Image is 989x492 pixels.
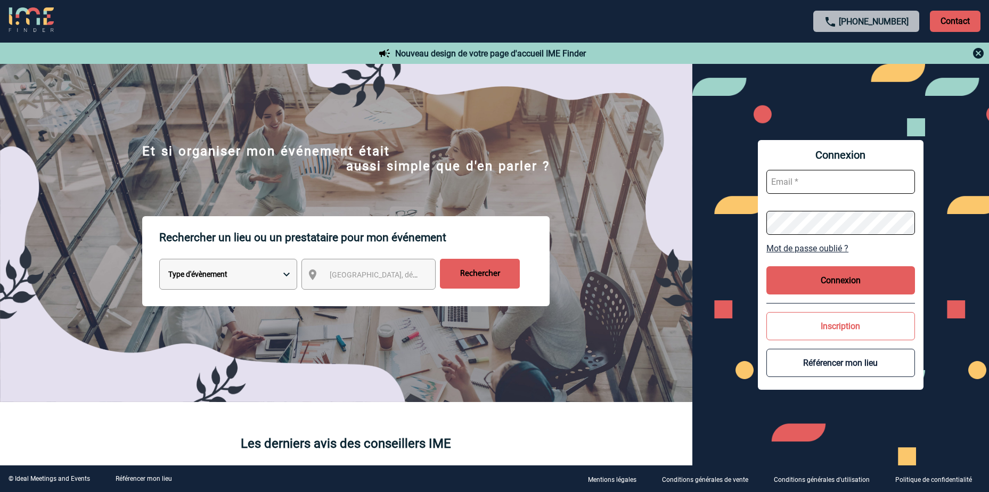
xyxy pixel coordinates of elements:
span: [GEOGRAPHIC_DATA], département, région... [330,270,478,279]
p: Mentions légales [588,476,636,483]
input: Rechercher [440,259,520,289]
a: Mentions légales [579,474,653,484]
p: Conditions générales de vente [662,476,748,483]
img: call-24-px.png [824,15,837,28]
a: Politique de confidentialité [887,474,989,484]
p: Conditions générales d'utilisation [774,476,870,483]
p: Contact [930,11,980,32]
a: Référencer mon lieu [116,475,172,482]
a: Mot de passe oublié ? [766,243,915,253]
a: [PHONE_NUMBER] [839,17,909,27]
button: Inscription [766,312,915,340]
input: Email * [766,170,915,194]
span: Connexion [766,149,915,161]
button: Référencer mon lieu [766,349,915,377]
p: Rechercher un lieu ou un prestataire pour mon événement [159,216,550,259]
a: Conditions générales de vente [653,474,765,484]
button: Connexion [766,266,915,294]
div: © Ideal Meetings and Events [9,475,90,482]
p: Politique de confidentialité [895,476,972,483]
a: Conditions générales d'utilisation [765,474,887,484]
